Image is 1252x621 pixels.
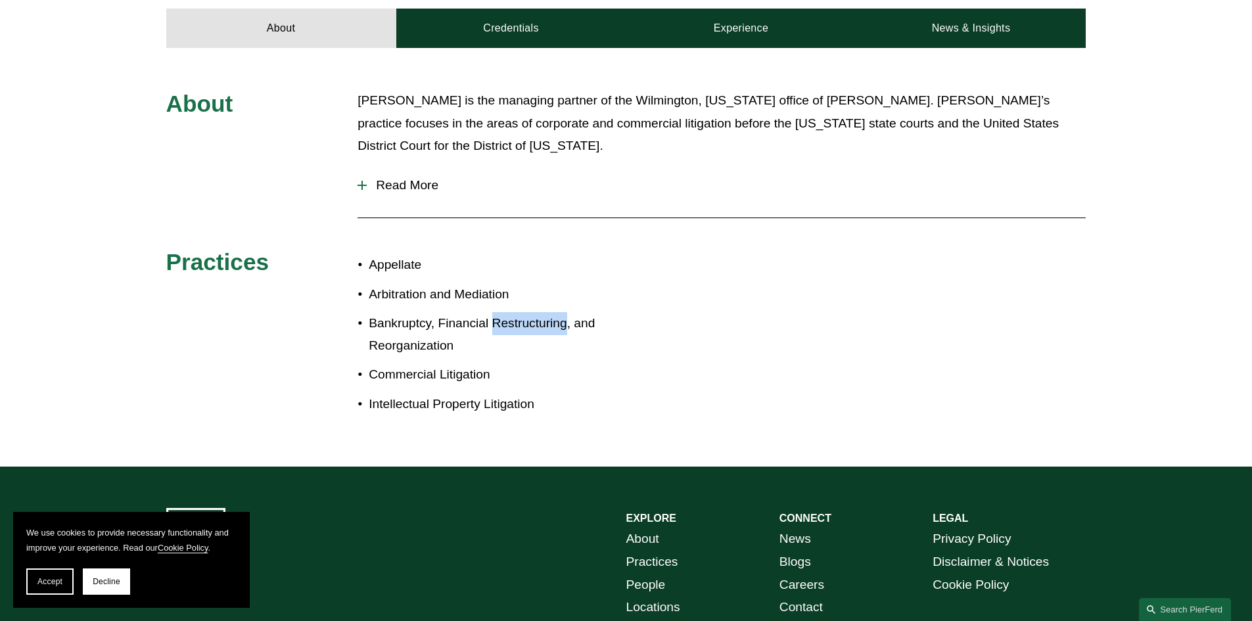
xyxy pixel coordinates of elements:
span: Practices [166,249,269,275]
a: Locations [626,596,680,619]
span: About [166,91,233,116]
a: Privacy Policy [933,528,1011,551]
a: Credentials [396,9,626,48]
a: About [626,528,659,551]
a: News [779,528,811,551]
a: Blogs [779,551,811,574]
a: News & Insights [856,9,1086,48]
p: Intellectual Property Litigation [369,393,626,416]
a: About [166,9,396,48]
a: People [626,574,666,597]
span: Read More [367,178,1086,193]
a: Contact [779,596,823,619]
button: Accept [26,568,74,595]
span: Decline [93,577,120,586]
p: Appellate [369,254,626,277]
strong: LEGAL [933,513,968,524]
section: Cookie banner [13,512,250,608]
a: Practices [626,551,678,574]
strong: EXPLORE [626,513,676,524]
p: [PERSON_NAME] is the managing partner of the Wilmington, [US_STATE] office of [PERSON_NAME]. [PER... [358,89,1086,158]
a: Cookie Policy [933,574,1009,597]
a: Careers [779,574,824,597]
a: Disclaimer & Notices [933,551,1049,574]
p: We use cookies to provide necessary functionality and improve your experience. Read our . [26,525,237,555]
p: Bankruptcy, Financial Restructuring, and Reorganization [369,312,626,357]
a: Search this site [1139,598,1231,621]
button: Decline [83,568,130,595]
a: Experience [626,9,856,48]
strong: CONNECT [779,513,831,524]
span: Accept [37,577,62,586]
a: Cookie Policy [158,543,208,553]
p: Arbitration and Mediation [369,283,626,306]
p: Commercial Litigation [369,363,626,386]
button: Read More [358,168,1086,202]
